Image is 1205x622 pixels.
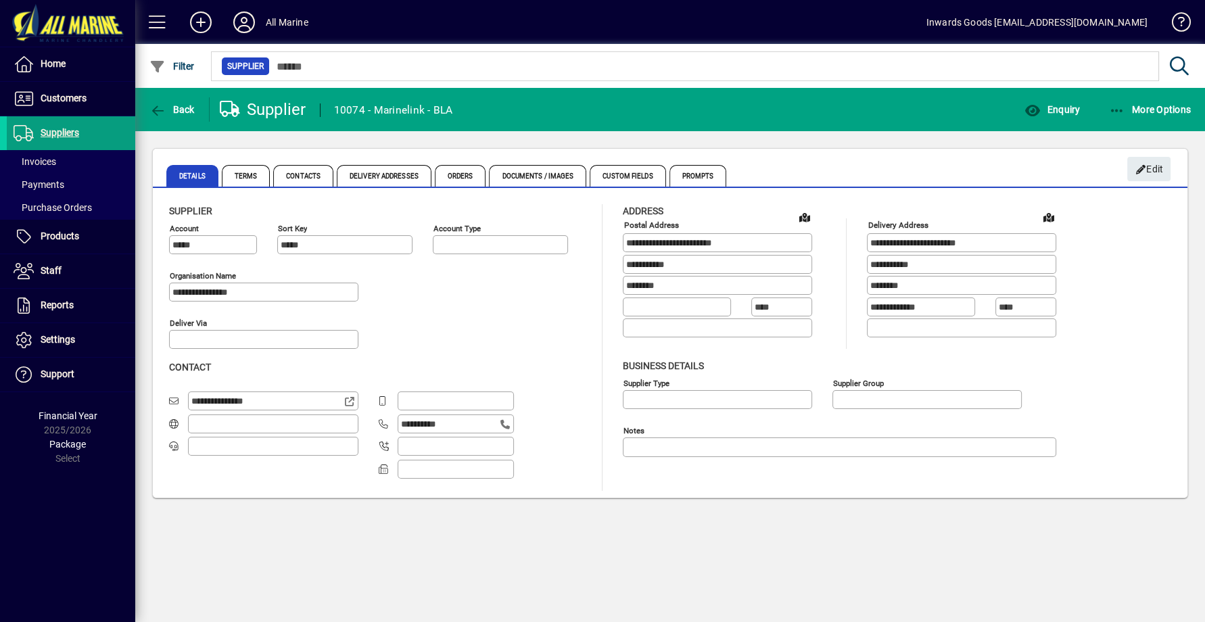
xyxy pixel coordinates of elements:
[7,323,135,357] a: Settings
[1024,104,1080,115] span: Enquiry
[7,196,135,219] a: Purchase Orders
[14,179,64,190] span: Payments
[334,99,453,121] div: 10074 - Marinelink - BLA
[220,99,306,120] div: Supplier
[1109,104,1191,115] span: More Options
[1106,97,1195,122] button: More Options
[14,156,56,167] span: Invoices
[170,224,199,233] mat-label: Account
[1038,206,1060,228] a: View on map
[170,271,236,281] mat-label: Organisation name
[7,173,135,196] a: Payments
[179,10,222,34] button: Add
[1020,97,1083,122] button: Enquiry
[169,206,212,216] span: Supplier
[222,10,266,34] button: Profile
[669,165,727,187] span: Prompts
[7,254,135,288] a: Staff
[7,47,135,81] a: Home
[41,231,79,241] span: Products
[149,61,195,72] span: Filter
[7,82,135,116] a: Customers
[170,318,207,328] mat-label: Deliver via
[149,104,195,115] span: Back
[794,206,816,228] a: View on map
[1161,3,1188,47] a: Knowledge Base
[7,358,135,391] a: Support
[1127,157,1171,181] button: Edit
[41,127,79,138] span: Suppliers
[146,54,198,78] button: Filter
[273,165,333,187] span: Contacts
[926,11,1148,33] div: Inwards Goods [EMAIL_ADDRESS][DOMAIN_NAME]
[49,439,86,450] span: Package
[146,97,198,122] button: Back
[41,93,87,103] span: Customers
[433,224,481,233] mat-label: Account Type
[337,165,431,187] span: Delivery Addresses
[41,368,74,379] span: Support
[435,165,486,187] span: Orders
[41,58,66,69] span: Home
[169,362,211,373] span: Contact
[623,378,669,387] mat-label: Supplier type
[227,59,264,73] span: Supplier
[222,165,270,187] span: Terms
[623,206,663,216] span: Address
[39,410,97,421] span: Financial Year
[623,360,704,371] span: Business details
[833,378,884,387] mat-label: Supplier group
[41,300,74,310] span: Reports
[166,165,218,187] span: Details
[14,202,92,213] span: Purchase Orders
[135,97,210,122] app-page-header-button: Back
[7,289,135,322] a: Reports
[623,425,644,435] mat-label: Notes
[489,165,586,187] span: Documents / Images
[41,334,75,345] span: Settings
[1135,158,1164,181] span: Edit
[41,265,62,276] span: Staff
[278,224,307,233] mat-label: Sort key
[590,165,665,187] span: Custom Fields
[7,220,135,254] a: Products
[7,150,135,173] a: Invoices
[266,11,308,33] div: All Marine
